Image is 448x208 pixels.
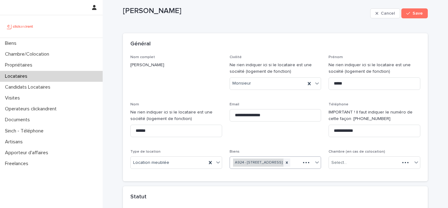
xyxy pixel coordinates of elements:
div: Select... [331,159,347,166]
span: Save [413,11,423,16]
p: Ne rien indiquer ici si le locataire est une société (logement de fonction) [329,62,420,75]
p: Freelances [2,161,33,167]
p: Sinch - Téléphone [2,128,49,134]
p: Apporteur d'affaires [2,150,53,156]
span: Nom [130,103,139,106]
ringoverc2c-number-84e06f14122c: [PHONE_NUMBER] [353,117,390,121]
span: Prénom [329,55,343,59]
span: Monsieur [232,80,251,87]
p: Propriétaires [2,62,37,68]
p: Visites [2,95,25,101]
p: [PERSON_NAME] [123,7,368,16]
span: Biens [230,150,240,154]
span: Email [230,103,239,106]
button: Cancel [370,8,400,18]
span: Téléphone [329,103,348,106]
img: UCB0brd3T0yccxBKYDjQ [5,20,35,33]
button: Save [401,8,428,18]
p: Artisans [2,139,28,145]
h2: Statut [130,194,147,201]
p: Ne rien indiquer ici si le locataire est une société (logement de fonction) [130,109,222,122]
span: Nom complet [130,55,155,59]
p: Candidats Locataires [2,84,55,90]
p: Documents [2,117,35,123]
p: Biens [2,40,21,46]
span: Type de location [130,150,161,154]
span: Cancel [381,11,395,16]
p: Operateurs clickandrent [2,106,62,112]
p: Locataires [2,73,32,79]
p: Ne rien indiquer ici si le locataire est une société (logement de fonction) [230,62,321,75]
ringoverc2c-84e06f14122c: Call with Ringover [353,117,390,121]
p: [PERSON_NAME] [130,62,222,68]
span: Civilité [230,55,242,59]
div: A924 - [STREET_ADDRESS] [233,159,283,167]
ringover-84e06f14122c: IMPORTANT ! Il faut indiquer le numéro de cette façon : [329,110,413,121]
span: Chambre (en cas de colocation) [329,150,385,154]
h2: Général [130,41,151,48]
p: Chambre/Colocation [2,51,54,57]
span: Location meublée [133,159,169,166]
